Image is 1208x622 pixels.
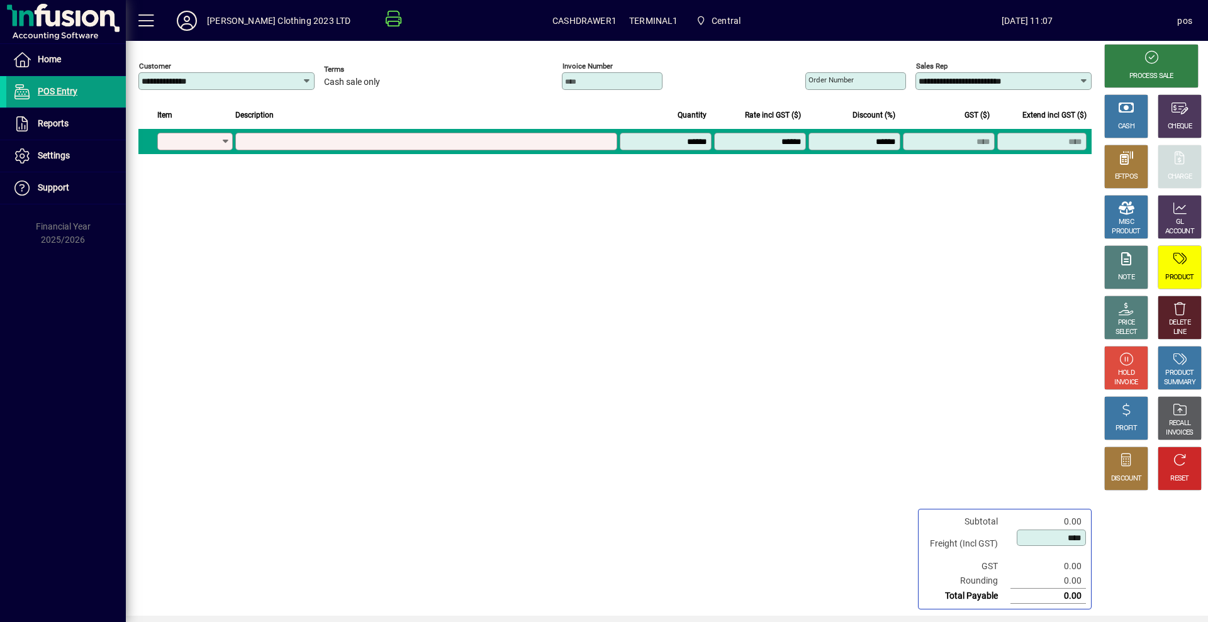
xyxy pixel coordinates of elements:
[965,108,990,122] span: GST ($)
[6,172,126,204] a: Support
[1165,369,1194,378] div: PRODUCT
[167,9,207,32] button: Profile
[1112,227,1140,236] div: PRODUCT
[1169,419,1191,428] div: RECALL
[1111,474,1141,484] div: DISCOUNT
[877,11,1178,31] span: [DATE] 11:07
[6,140,126,172] a: Settings
[691,9,746,32] span: Central
[1168,172,1192,182] div: CHARGE
[38,182,69,192] span: Support
[924,574,1010,589] td: Rounding
[38,150,70,160] span: Settings
[1165,227,1194,236] div: ACCOUNT
[1010,514,1086,529] td: 0.00
[1165,273,1194,282] div: PRODUCT
[1010,574,1086,589] td: 0.00
[1114,378,1138,387] div: INVOICE
[324,65,400,74] span: Terms
[139,62,171,70] mat-label: Customer
[808,75,854,84] mat-label: Order number
[1168,122,1192,131] div: CHEQUE
[157,108,172,122] span: Item
[562,62,613,70] mat-label: Invoice number
[1173,328,1186,337] div: LINE
[38,54,61,64] span: Home
[1118,273,1134,282] div: NOTE
[1166,428,1193,438] div: INVOICES
[38,118,69,128] span: Reports
[853,108,895,122] span: Discount (%)
[712,11,741,31] span: Central
[916,62,948,70] mat-label: Sales rep
[552,11,617,31] span: CASHDRAWER1
[1116,328,1138,337] div: SELECT
[1115,172,1138,182] div: EFTPOS
[324,77,380,87] span: Cash sale only
[745,108,801,122] span: Rate incl GST ($)
[38,86,77,96] span: POS Entry
[1022,108,1087,122] span: Extend incl GST ($)
[1177,11,1192,31] div: pos
[1118,369,1134,378] div: HOLD
[678,108,707,122] span: Quantity
[629,11,678,31] span: TERMINAL1
[1010,559,1086,574] td: 0.00
[1176,218,1184,227] div: GL
[1010,589,1086,604] td: 0.00
[1164,378,1195,387] div: SUMMARY
[924,514,1010,529] td: Subtotal
[1169,318,1190,328] div: DELETE
[924,559,1010,574] td: GST
[924,529,1010,559] td: Freight (Incl GST)
[6,108,126,140] a: Reports
[1129,72,1173,81] div: PROCESS SALE
[1119,218,1134,227] div: MISC
[1116,424,1137,433] div: PROFIT
[207,11,350,31] div: [PERSON_NAME] Clothing 2023 LTD
[1118,122,1134,131] div: CASH
[6,44,126,75] a: Home
[924,589,1010,604] td: Total Payable
[235,108,274,122] span: Description
[1170,474,1189,484] div: RESET
[1118,318,1135,328] div: PRICE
